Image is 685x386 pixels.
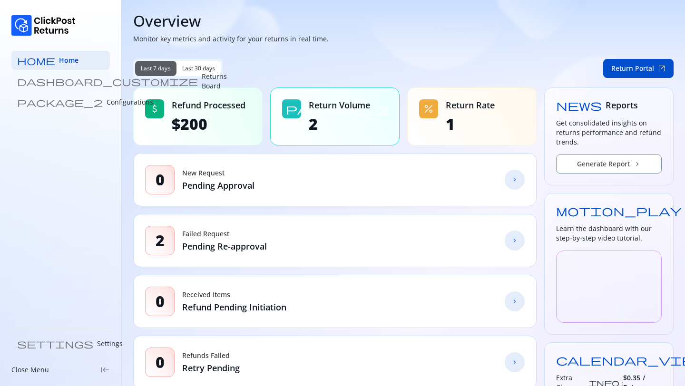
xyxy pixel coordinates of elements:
span: Refund Processed [172,99,245,111]
span: 0 [156,292,165,311]
span: news [556,99,602,111]
button: Generate Report [556,154,662,174]
a: dashboard_customize Returns Board [11,72,110,91]
p: Pending Approval [182,180,254,191]
span: 2 [156,231,165,250]
span: 2 [309,115,370,134]
span: open_in_new [658,65,665,72]
span: 1 [446,115,495,134]
span: $200 [172,115,245,134]
p: Monitor key metrics and activity for your returns in real time. [133,34,674,44]
p: New Request [182,168,254,178]
p: Settings [97,339,123,348]
span: Return Portal [611,64,654,73]
span: Return Volume [309,99,370,111]
span: keyboard_tab_rtl [100,365,110,375]
span: chevron_forward [511,176,519,183]
a: chevron_forward [505,352,525,372]
span: package_2 [286,103,389,115]
span: Home [59,56,78,65]
p: Retry Pending [182,362,240,374]
h1: Overview [133,11,674,30]
span: motion_play [556,205,682,216]
button: Last 30 days [176,61,221,76]
span: percent [423,103,434,115]
button: Return Portal [603,59,674,78]
p: Failed Request [182,229,267,239]
a: package_2 Configurations [11,93,110,112]
span: chevron_forward [511,358,519,366]
span: 0 [156,353,165,372]
a: settings Settings [11,334,110,353]
span: Last 30 days [182,65,215,72]
span: Last 7 days [141,65,171,72]
span: chevron_forward [511,237,519,244]
span: Generate Report [577,159,630,169]
p: Refunds Failed [182,351,240,360]
span: settings [17,339,93,348]
span: Return Rate [446,99,495,111]
p: Pending Re-approval [182,241,267,252]
span: Reports [606,99,638,111]
div: Close Menukeyboard_tab_rtl [11,365,110,375]
h3: Learn the dashboard with our step-by-step video tutorial. [556,224,662,243]
p: Refund Pending Initiation [182,301,286,313]
span: dashboard_customize [17,77,198,86]
a: chevron_forward [505,170,525,190]
iframe: YouTube video player [556,251,662,323]
span: 0 [156,170,165,189]
a: home Home [11,51,110,70]
p: Returns Board [202,72,227,91]
span: home [17,56,55,65]
h3: Get consolidated insights on returns performance and refund trends. [556,118,662,147]
span: attach_money [149,103,160,115]
span: chevron_forward [511,298,519,305]
img: Logo [11,15,76,36]
span: chevron_forward [634,160,641,168]
a: chevron_forward [505,231,525,251]
p: Configurations [107,97,153,107]
span: package_2 [17,97,103,107]
p: Received Items [182,290,286,299]
p: Close Menu [11,365,49,375]
button: Last 7 days [135,61,176,76]
a: chevron_forward [505,291,525,311]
